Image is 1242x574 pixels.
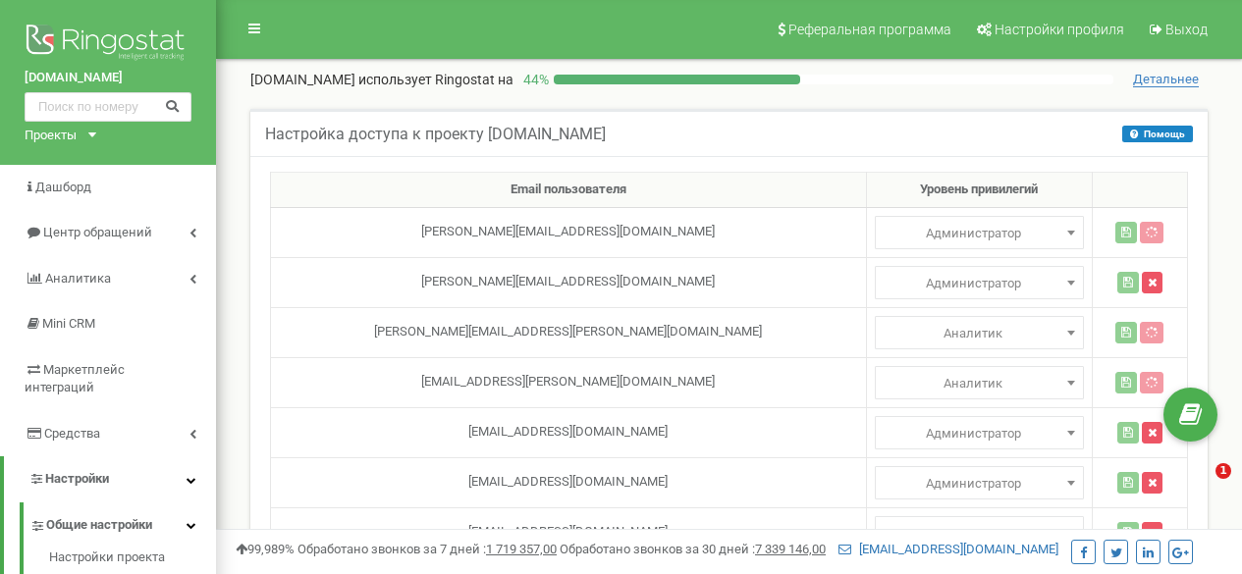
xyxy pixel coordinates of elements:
input: Поиск по номеру [25,92,191,122]
span: Общие настройки [46,516,152,535]
p: 44 % [513,70,554,89]
th: Уровень привилегий [866,173,1092,208]
span: Реферальная программа [788,22,951,37]
th: Email пользователя [271,173,867,208]
span: Обработано звонков за 7 дней : [297,542,557,556]
td: [EMAIL_ADDRESS][DOMAIN_NAME] [271,457,867,507]
span: Администратор [875,266,1084,299]
span: 1 [1215,463,1231,479]
span: Администратор [875,416,1084,449]
span: Администратор [882,270,1077,297]
span: Аналитик [882,370,1077,397]
a: Общие настройки [29,502,216,543]
span: Администратор [882,220,1077,247]
span: Центр обращений [43,225,152,239]
span: Настройки профиля [995,22,1124,37]
span: Администратор [875,516,1084,549]
span: Дашборд [35,180,91,194]
span: Администратор [882,420,1077,447]
td: [PERSON_NAME][EMAIL_ADDRESS][DOMAIN_NAME] [271,207,867,257]
span: Mini CRM [42,316,95,331]
span: Детальнее [1133,72,1199,87]
div: Проекты [25,127,77,145]
a: [EMAIL_ADDRESS][DOMAIN_NAME] [838,542,1058,556]
span: Настройки [45,471,109,486]
td: [PERSON_NAME][EMAIL_ADDRESS][DOMAIN_NAME] [271,257,867,307]
a: [DOMAIN_NAME] [25,69,191,87]
td: [EMAIL_ADDRESS][PERSON_NAME][DOMAIN_NAME] [271,357,867,407]
span: Обработано звонков за 30 дней : [560,542,826,556]
h5: Настройка доступа к проекту [DOMAIN_NAME] [265,126,606,143]
span: Аналитика [45,271,111,286]
span: Администратор [875,366,1084,399]
td: [EMAIL_ADDRESS][DOMAIN_NAME] [271,407,867,457]
span: использует Ringostat на [358,72,513,87]
span: Администратор [882,520,1077,548]
p: [DOMAIN_NAME] [250,70,513,89]
iframe: Intercom live chat [1175,463,1222,510]
a: Настройки [4,456,216,502]
u: 1 719 357,00 [486,542,557,556]
button: Помощь [1122,126,1193,142]
span: Средства [44,426,100,441]
span: Администратор [875,466,1084,499]
span: Выход [1165,22,1208,37]
td: [PERSON_NAME][EMAIL_ADDRESS][PERSON_NAME][DOMAIN_NAME] [271,307,867,357]
span: Администратор [882,470,1077,497]
span: Аналитик [882,320,1077,347]
u: 7 339 146,00 [755,542,826,556]
span: Администратор [875,216,1084,249]
span: Администратор [875,316,1084,349]
span: Маркетплейс интеграций [25,362,125,395]
td: [EMAIL_ADDRESS][DOMAIN_NAME] [271,507,867,557]
a: Настройки проекта [49,548,216,572]
img: Ringostat logo [25,20,191,69]
span: 99,989% [236,542,295,556]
